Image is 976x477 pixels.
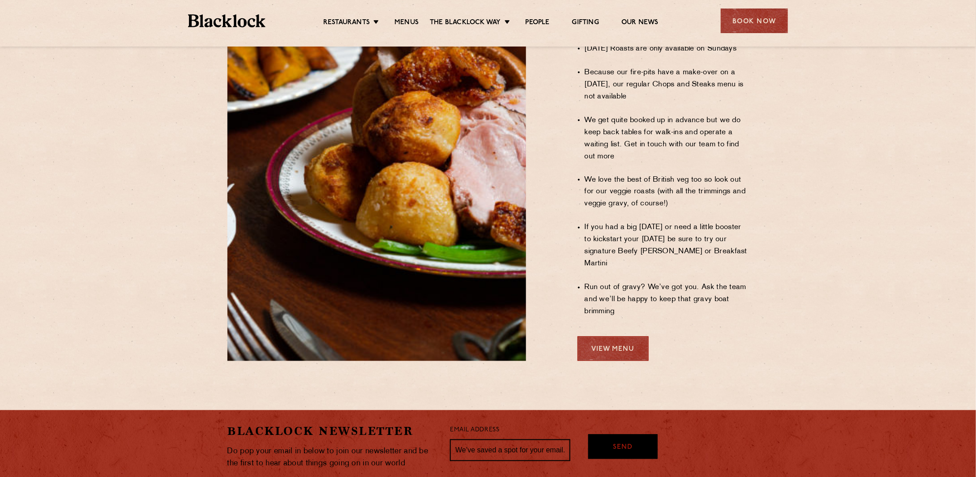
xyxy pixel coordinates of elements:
input: We’ve saved a spot for your email... [450,439,570,462]
li: Because our fire-pits have a make-over on a [DATE], our regular Chops and Steaks menu is not avai... [585,67,749,103]
div: Book Now [721,9,788,33]
a: Gifting [572,18,599,28]
a: Our News [621,18,659,28]
a: The Blacklock Way [430,18,501,28]
a: People [526,18,550,28]
a: View Menu [578,336,649,361]
label: Email Address [450,426,499,436]
li: Run out of gravy? We’ve got you. Ask the team and we’ll be happy to keep that gravy boat brimming [585,282,749,318]
h2: Blacklock Newsletter [227,424,437,439]
li: [DATE] Roasts are only available on Sundays [585,43,749,55]
li: We get quite booked up in advance but we do keep back tables for walk-ins and operate a waiting l... [585,115,749,163]
li: We love the best of British veg too so look out for our veggie roasts (with all the trimmings and... [585,174,749,210]
li: If you had a big [DATE] or need a little booster to kickstart your [DATE] be sure to try our sign... [585,222,749,270]
a: Menus [394,18,419,28]
p: Do pop your email in below to join our newsletter and be the first to hear about things going on ... [227,446,437,470]
span: Send [613,443,633,453]
img: BL_Textured_Logo-footer-cropped.svg [188,14,265,27]
a: Restaurants [323,18,370,28]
